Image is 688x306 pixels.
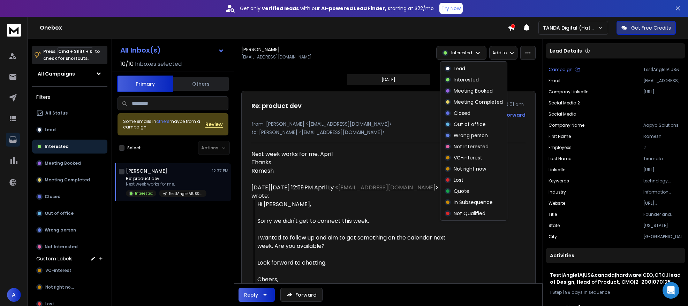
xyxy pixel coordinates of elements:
span: 1 Step [550,289,562,295]
div: Thanks [251,158,455,167]
p: [EMAIL_ADDRESS][DOMAIN_NAME] [241,54,312,60]
p: Company Name [549,123,584,128]
p: Test|Angle1A|US&canada|hardware|CEO,CTO,Head of Design, Head of Product, CMO|2-200|070125 [169,191,202,196]
p: Meeting Completed [454,99,503,105]
p: 2 [643,145,682,150]
div: Cheers, [257,275,455,284]
div: Activities [546,248,685,263]
p: Not Interested [45,244,78,250]
p: Website [549,201,565,206]
div: Reply [244,291,258,298]
h1: Test|Angle1A|US&canada|hardware|CEO,CTO,Head of Design, Head of Product, CMO|2-200|070125 [550,272,681,285]
p: [URL][DOMAIN_NAME] [643,89,682,95]
span: 10 / 10 [120,60,134,68]
strong: AI-powered Lead Finder, [321,5,386,12]
p: Aapya Solutions [643,123,682,128]
p: LinkedIn [549,167,566,173]
p: Keywords [549,178,569,184]
span: Not right now [45,284,74,290]
p: [GEOGRAPHIC_DATA] [643,234,682,240]
h1: All Campaigns [38,70,75,77]
div: Forward [504,111,526,118]
div: Ramesh [251,167,455,175]
span: VC-interest [45,268,71,273]
p: 12:37 PM [212,168,228,174]
h3: Inboxes selected [135,60,182,68]
p: Interested [45,144,69,149]
p: Out of office [454,121,486,128]
p: Interested [135,191,153,196]
button: Primary [117,76,173,92]
h1: Onebox [40,24,508,32]
p: Test|Angle1A|US&canada|hardware|CEO,CTO,Head of Design, Head of Product, CMO|2-200|070125 [643,67,682,72]
p: First Name [549,134,571,139]
p: Get Free Credits [631,24,671,31]
p: Email [549,78,560,84]
p: Social Media [549,111,576,117]
div: Open Intercom Messenger [663,282,679,299]
p: Tirumala [643,156,682,162]
a: [EMAIL_ADDRESS][DOMAIN_NAME] [338,183,436,191]
p: Social Media 2 [549,100,580,106]
p: Try Now [441,5,461,12]
p: Ramesh [643,134,682,139]
p: Interested [454,76,479,83]
button: Forward [280,288,323,302]
div: [DATE][DATE] 12:59 PM April Ly < > wrote: [251,183,455,200]
span: others [156,118,169,124]
p: Lead Details [550,47,582,54]
p: Re: product dev [126,176,206,181]
p: Get only with our starting at $22/mo [240,5,434,12]
p: In Subsequence [454,199,493,206]
p: Company LinkedIn [549,89,589,95]
p: [US_STATE] [643,223,682,228]
div: | [550,290,681,295]
div: I wanted to follow up and aim to get something on the calendar next week. Are you available? [257,234,455,250]
p: [DATE] [381,77,395,83]
p: Not right now [454,165,486,172]
p: Quote [454,188,469,195]
p: Lead [45,127,56,133]
h1: All Inbox(s) [120,47,161,54]
p: State [549,223,560,228]
p: Closed [45,194,61,199]
p: Add to [492,50,507,56]
p: TANDA Digital (Hatch Duo) [543,24,598,31]
h3: Filters [32,92,107,102]
p: Next week works for me, [126,181,206,187]
p: Press to check for shortcuts. [43,48,100,62]
p: Lead [454,65,465,72]
p: All Status [45,110,68,116]
span: Cmd + Shift + k [57,47,93,55]
p: Industry [549,189,566,195]
p: Meeting Booked [454,87,493,94]
strong: verified leads [262,5,299,12]
button: Others [173,76,229,92]
p: Lost [454,176,463,183]
p: City [549,234,557,240]
p: to: [PERSON_NAME] <[EMAIL_ADDRESS][DOMAIN_NAME]> [251,129,526,136]
p: Last Name [549,156,571,162]
p: VC-interest [454,154,482,161]
p: Not Qualified [454,210,485,217]
div: Look forward to chatting. [257,259,455,267]
div: Next week works for me, April [251,150,455,175]
p: from: [PERSON_NAME] <[EMAIL_ADDRESS][DOMAIN_NAME]> [251,120,526,127]
p: Out of office [45,211,74,216]
div: Hi [PERSON_NAME], [257,200,455,209]
span: 99 days in sequence [565,289,610,295]
span: A [7,288,21,302]
p: Closed [454,110,470,117]
p: Wrong person [454,132,488,139]
div: Sorry we didn't get to connect this week. [257,217,455,225]
span: Review [205,121,223,128]
p: Not Interested [454,143,489,150]
p: Information Technology & Services [643,189,682,195]
p: Employees [549,145,572,150]
p: [URL][DOMAIN_NAME] [643,167,682,173]
label: Select [127,145,141,151]
p: [URL][DOMAIN_NAME] [643,201,682,206]
p: Meeting Completed [45,177,90,183]
p: Founder and CEO/CTO [643,212,682,217]
p: Wrong person [45,227,76,233]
